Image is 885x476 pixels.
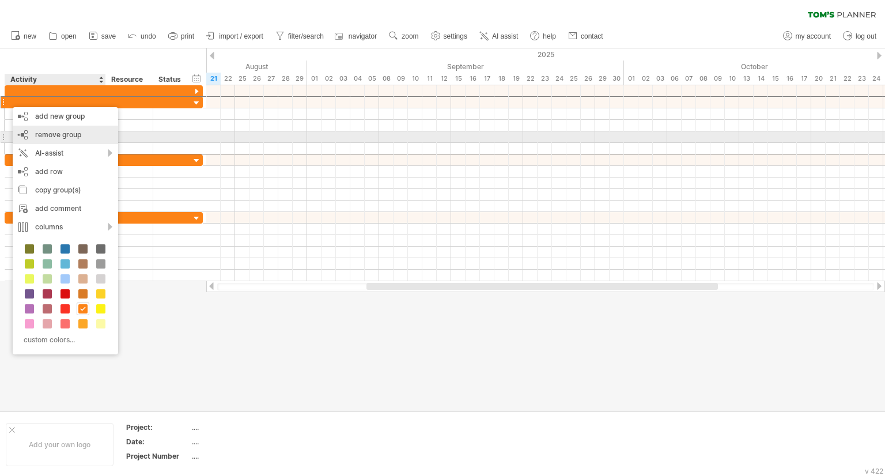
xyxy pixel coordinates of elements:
div: Monday, 8 September 2025 [379,73,394,85]
span: remove group [35,130,81,139]
div: Monday, 6 October 2025 [667,73,682,85]
div: Wednesday, 27 August 2025 [264,73,278,85]
div: Thursday, 2 October 2025 [638,73,653,85]
div: Tuesday, 30 September 2025 [610,73,624,85]
div: Friday, 26 September 2025 [581,73,595,85]
div: Tuesday, 16 September 2025 [466,73,480,85]
div: Friday, 12 September 2025 [437,73,451,85]
div: add comment [13,199,118,218]
span: filter/search [288,32,324,40]
span: print [181,32,194,40]
a: settings [428,29,471,44]
div: copy group(s) [13,181,118,199]
span: settings [444,32,467,40]
a: import / export [203,29,267,44]
div: .... [192,422,289,432]
div: Friday, 24 October 2025 [869,73,883,85]
div: September 2025 [307,61,624,73]
div: AI-assist [13,144,118,163]
div: Tuesday, 9 September 2025 [394,73,408,85]
div: Status [158,74,184,85]
span: log out [856,32,876,40]
a: help [527,29,559,44]
div: Friday, 19 September 2025 [509,73,523,85]
span: my account [796,32,831,40]
div: Thursday, 9 October 2025 [710,73,725,85]
a: undo [125,29,160,44]
div: Activity [10,74,99,85]
a: new [8,29,40,44]
span: zoom [402,32,418,40]
div: Wednesday, 10 September 2025 [408,73,422,85]
div: Monday, 20 October 2025 [811,73,826,85]
div: Friday, 17 October 2025 [797,73,811,85]
a: contact [565,29,607,44]
div: Wednesday, 3 September 2025 [336,73,350,85]
a: save [86,29,119,44]
span: undo [141,32,156,40]
div: Monday, 13 October 2025 [739,73,754,85]
div: Friday, 10 October 2025 [725,73,739,85]
span: import / export [219,32,263,40]
div: Project: [126,422,190,432]
div: Tuesday, 7 October 2025 [682,73,696,85]
div: Tuesday, 21 October 2025 [826,73,840,85]
div: Monday, 29 September 2025 [595,73,610,85]
div: Tuesday, 14 October 2025 [754,73,768,85]
div: Thursday, 18 September 2025 [494,73,509,85]
div: Wednesday, 1 October 2025 [624,73,638,85]
div: Monday, 25 August 2025 [235,73,249,85]
a: my account [780,29,834,44]
span: AI assist [492,32,518,40]
a: print [165,29,198,44]
div: add new group [13,107,118,126]
div: Thursday, 4 September 2025 [350,73,365,85]
div: Monday, 22 September 2025 [523,73,538,85]
a: log out [840,29,880,44]
div: Thursday, 11 September 2025 [422,73,437,85]
div: Tuesday, 23 September 2025 [538,73,552,85]
span: save [101,32,116,40]
div: Tuesday, 2 September 2025 [322,73,336,85]
div: v 422 [865,467,883,475]
div: Thursday, 16 October 2025 [782,73,797,85]
div: add row [13,163,118,181]
div: Date: [126,437,190,447]
span: new [24,32,36,40]
div: Thursday, 25 September 2025 [566,73,581,85]
div: Friday, 29 August 2025 [293,73,307,85]
div: Tuesday, 26 August 2025 [249,73,264,85]
div: Add your own logo [6,423,114,466]
a: zoom [386,29,422,44]
div: Wednesday, 24 September 2025 [552,73,566,85]
a: navigator [333,29,380,44]
span: help [543,32,556,40]
div: Friday, 3 October 2025 [653,73,667,85]
div: Friday, 22 August 2025 [221,73,235,85]
div: Resource [111,74,146,85]
a: open [46,29,80,44]
div: Thursday, 21 August 2025 [206,73,221,85]
div: Project Number [126,451,190,461]
div: Wednesday, 8 October 2025 [696,73,710,85]
div: Thursday, 28 August 2025 [278,73,293,85]
div: .... [192,451,289,461]
div: Monday, 15 September 2025 [451,73,466,85]
div: .... [192,437,289,447]
div: custom colors... [18,332,109,347]
div: Monday, 1 September 2025 [307,73,322,85]
span: open [61,32,77,40]
div: Thursday, 23 October 2025 [854,73,869,85]
div: Friday, 5 September 2025 [365,73,379,85]
span: navigator [349,32,377,40]
span: contact [581,32,603,40]
div: Wednesday, 15 October 2025 [768,73,782,85]
div: Wednesday, 22 October 2025 [840,73,854,85]
a: filter/search [273,29,327,44]
div: Wednesday, 17 September 2025 [480,73,494,85]
a: AI assist [476,29,521,44]
div: columns [13,218,118,236]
